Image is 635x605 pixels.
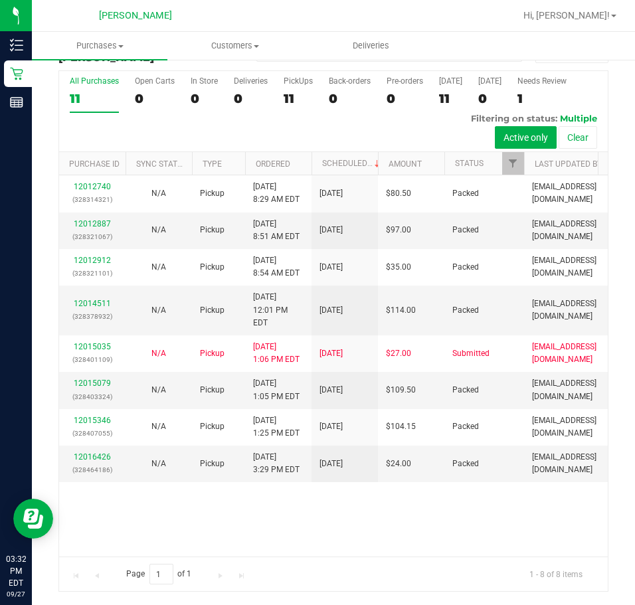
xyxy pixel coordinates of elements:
[67,353,118,366] p: (328401109)
[69,159,120,169] a: Purchase ID
[74,379,111,388] a: 12015079
[519,564,593,584] span: 1 - 8 of 8 items
[386,304,416,317] span: $114.00
[329,91,371,106] div: 0
[234,91,268,106] div: 0
[502,152,524,175] a: Filter
[284,91,313,106] div: 11
[452,261,479,274] span: Packed
[151,385,166,394] span: Not Applicable
[32,40,167,52] span: Purchases
[439,76,462,86] div: [DATE]
[200,304,225,317] span: Pickup
[10,67,23,80] inline-svg: Retail
[74,342,111,351] a: 12015035
[304,32,439,60] a: Deliveries
[200,347,225,360] span: Pickup
[135,91,175,106] div: 0
[200,384,225,396] span: Pickup
[13,499,53,539] iframe: Resource center
[256,159,290,169] a: Ordered
[335,40,407,52] span: Deliveries
[455,159,484,168] a: Status
[151,304,166,317] button: N/A
[319,261,343,274] span: [DATE]
[151,458,166,470] button: N/A
[191,91,218,106] div: 0
[517,91,567,106] div: 1
[151,262,166,272] span: Not Applicable
[386,224,411,236] span: $97.00
[151,347,166,360] button: N/A
[151,459,166,468] span: Not Applicable
[67,390,118,403] p: (328403324)
[6,553,26,589] p: 03:32 PM EDT
[74,219,111,228] a: 12012887
[200,420,225,433] span: Pickup
[452,420,479,433] span: Packed
[151,224,166,236] button: N/A
[67,427,118,440] p: (328407055)
[452,304,479,317] span: Packed
[99,10,172,21] span: [PERSON_NAME]
[452,458,479,470] span: Packed
[387,91,423,106] div: 0
[253,341,300,366] span: [DATE] 1:06 PM EDT
[200,187,225,200] span: Pickup
[452,224,479,236] span: Packed
[234,76,268,86] div: Deliveries
[200,458,225,470] span: Pickup
[322,159,383,168] a: Scheduled
[203,159,222,169] a: Type
[439,91,462,106] div: 11
[67,310,118,323] p: (328378932)
[253,291,304,329] span: [DATE] 12:01 PM EDT
[151,305,166,315] span: Not Applicable
[151,261,166,274] button: N/A
[70,76,119,86] div: All Purchases
[149,564,173,584] input: 1
[167,32,303,60] a: Customers
[386,384,416,396] span: $109.50
[67,230,118,243] p: (328321067)
[387,76,423,86] div: Pre-orders
[74,299,111,308] a: 12014511
[135,76,175,86] div: Open Carts
[191,76,218,86] div: In Store
[329,76,371,86] div: Back-orders
[168,40,302,52] span: Customers
[74,452,111,462] a: 12016426
[67,267,118,280] p: (328321101)
[523,10,610,21] span: Hi, [PERSON_NAME]!
[58,40,242,63] h3: Purchase Summary:
[253,181,300,206] span: [DATE] 8:29 AM EDT
[319,304,343,317] span: [DATE]
[319,187,343,200] span: [DATE]
[151,225,166,234] span: Not Applicable
[478,91,501,106] div: 0
[386,420,416,433] span: $104.15
[136,159,187,169] a: Sync Status
[319,420,343,433] span: [DATE]
[200,261,225,274] span: Pickup
[452,384,479,396] span: Packed
[151,420,166,433] button: N/A
[284,76,313,86] div: PickUps
[151,384,166,396] button: N/A
[319,458,343,470] span: [DATE]
[74,182,111,191] a: 12012740
[6,589,26,599] p: 09/27
[151,187,166,200] button: N/A
[10,96,23,109] inline-svg: Reports
[560,113,597,124] span: Multiple
[478,76,501,86] div: [DATE]
[386,187,411,200] span: $80.50
[559,126,597,149] button: Clear
[253,218,300,243] span: [DATE] 8:51 AM EDT
[67,464,118,476] p: (328464186)
[151,422,166,431] span: Not Applicable
[10,39,23,52] inline-svg: Inventory
[151,189,166,198] span: Not Applicable
[32,32,167,60] a: Purchases
[319,347,343,360] span: [DATE]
